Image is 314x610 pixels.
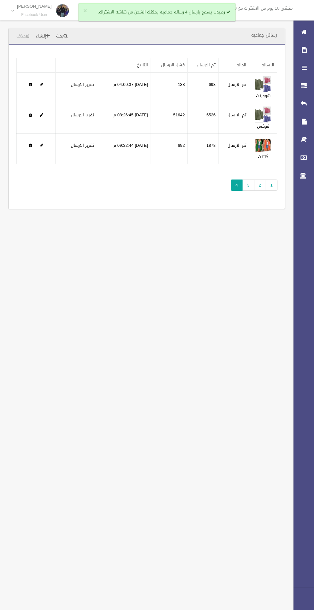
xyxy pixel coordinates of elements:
[231,180,243,191] span: 4
[227,142,246,149] label: تم الارسال
[40,141,43,149] a: Edit
[258,153,268,161] a: كاتتت
[78,3,235,21] div: رصيدك يسمح بارسال 4 رساله جماعيه يمكنك الشحن من شاشه الاشتراك.
[227,111,246,119] label: تم الارسال
[151,103,187,134] td: 51642
[40,80,43,88] a: Edit
[227,81,246,88] label: تم الارسال
[40,111,43,119] a: Edit
[244,29,285,41] header: رسائل جماعيه
[151,72,187,103] td: 138
[257,122,269,130] a: فوكس
[100,134,151,164] td: [DATE] 09:32:44 م
[71,111,94,119] a: تقرير الارسال
[266,180,277,191] a: 1
[255,137,271,153] img: 638921865298848382.jpg
[161,61,185,69] a: فشل الارسال
[254,180,266,191] a: 2
[33,30,52,42] a: إنشاء
[151,134,187,164] td: 692
[218,58,249,73] th: الحاله
[54,30,70,42] a: بحث
[255,141,271,149] a: Edit
[100,72,151,103] td: [DATE] 04:00:37 م
[256,92,270,100] a: شوورتت
[17,4,52,9] p: [PERSON_NAME]
[242,180,254,191] a: 3
[83,8,87,14] button: ×
[255,106,271,122] img: 638921825234776626.jpg
[17,13,52,17] small: Facebook User
[100,103,151,134] td: [DATE] 08:26:45 م
[255,80,271,88] a: Edit
[197,61,216,69] a: تم الارسال
[71,80,94,88] a: تقرير الارسال
[249,58,277,73] th: الرساله
[255,76,271,92] img: 638921669256375338.jpg
[71,141,94,149] a: تقرير الارسال
[187,134,218,164] td: 1878
[255,111,271,119] a: Edit
[187,72,218,103] td: 693
[137,61,148,69] a: التاريخ
[187,103,218,134] td: 5526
